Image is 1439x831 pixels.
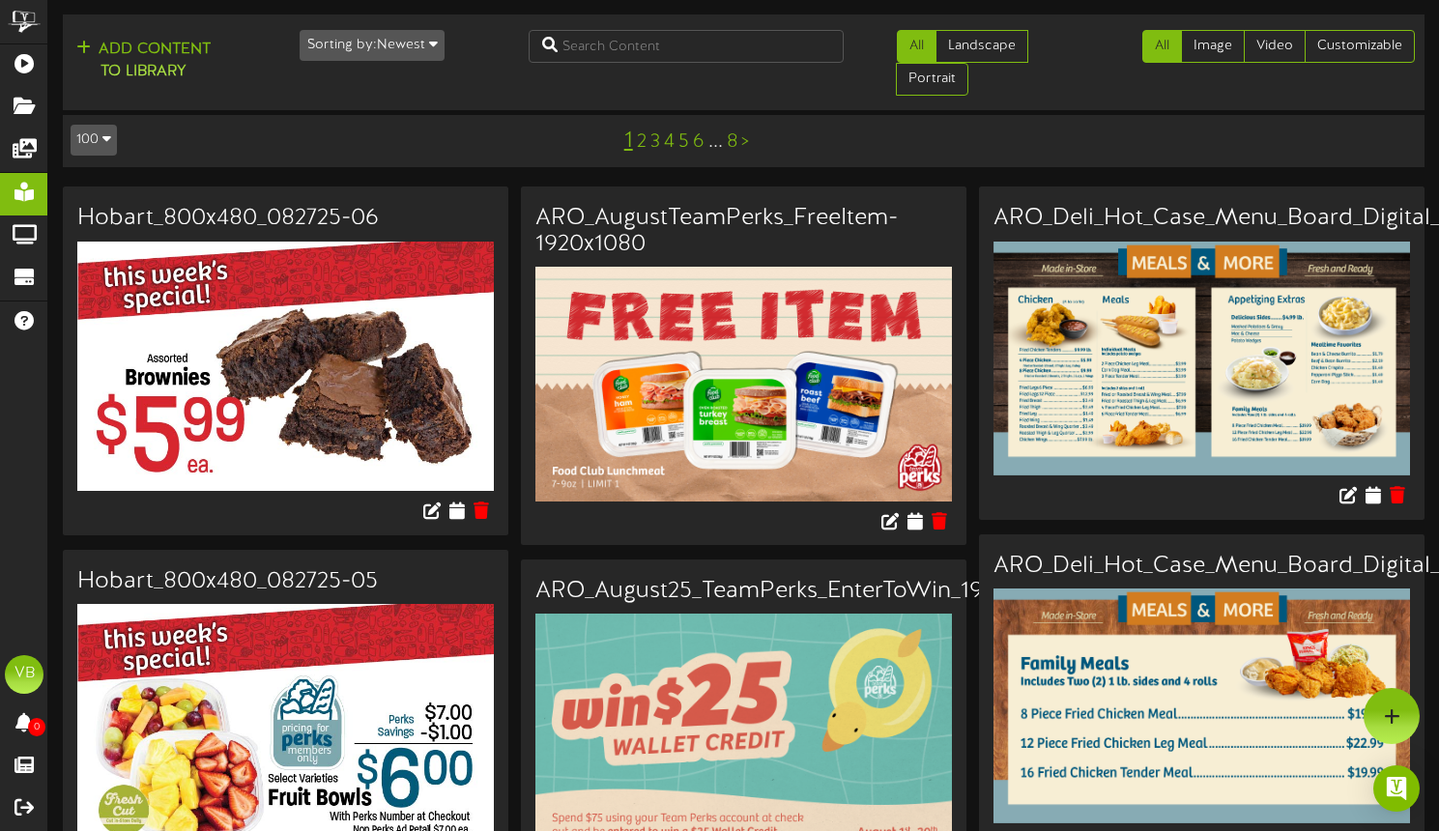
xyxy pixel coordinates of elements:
div: Open Intercom Messenger [1373,765,1420,812]
a: 3 [650,131,660,153]
a: 2 [637,131,647,153]
h3: Hobart_800x480_082725-06 [77,206,494,231]
div: VB [5,655,43,694]
h3: ARO_Deli_Hot_Case_Menu_Board_Digital_Maceys_Market3 [993,206,1410,231]
a: 5 [678,131,689,153]
a: Customizable [1305,30,1415,63]
h3: Hobart_800x480_082725-05 [77,569,494,594]
input: Search Content [529,30,844,63]
button: Add Contentto Library [71,38,216,84]
h3: ARO_AugustTeamPerks_FreeItem-1920x1080 [535,206,952,257]
a: 4 [664,131,675,153]
img: 4cba7b98-a0a8-490c-8dec-eabde9836533.png [993,588,1410,823]
a: 6 [693,131,705,153]
a: All [897,30,936,63]
img: be36ad9b-1845-4384-b58e-ad71765e8b19.jpg [77,242,494,492]
a: All [1142,30,1182,63]
a: Image [1181,30,1245,63]
a: 8 [727,131,737,153]
button: Sorting by:Newest [300,30,445,61]
h3: ARO_August25_TeamPerks_EnterToWin_1920x1080_629095 [535,579,952,604]
a: 1 [624,129,633,154]
h3: ARO_Deli_Hot_Case_Menu_Board_Digital_Family_Meals_Maceys_Trad2 [993,554,1410,579]
img: dd945392-8861-4f44-95b3-a7788061664a.png [993,242,1410,476]
button: 100 [71,125,117,156]
a: Portrait [896,63,968,96]
img: 67985a18-49de-4f6c-b7e5-0d54231ef805.jpg [535,267,952,501]
a: > [741,131,749,153]
a: ... [708,131,723,153]
a: Video [1244,30,1306,63]
span: 0 [28,718,45,736]
a: Landscape [935,30,1028,63]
